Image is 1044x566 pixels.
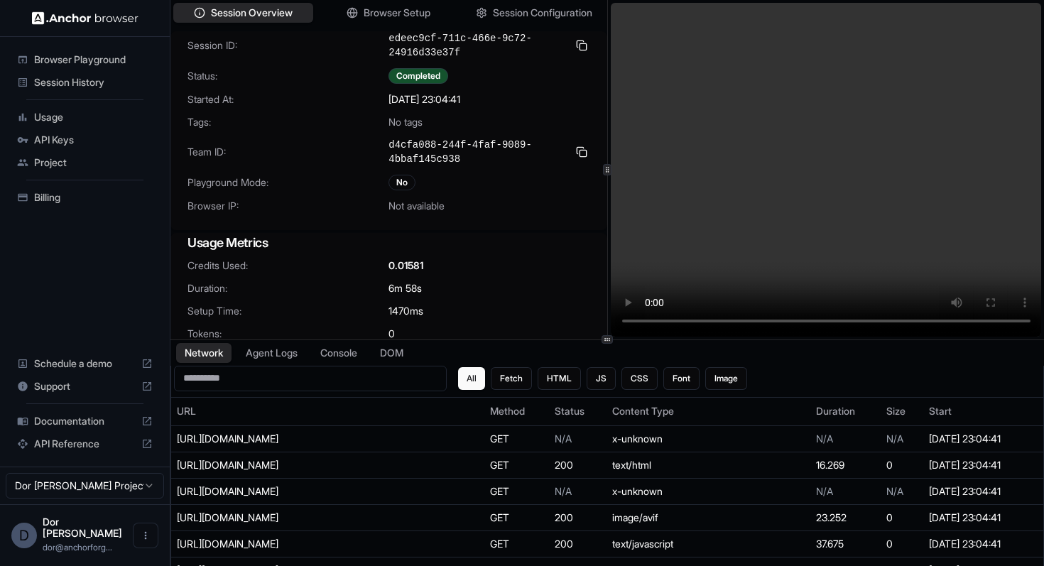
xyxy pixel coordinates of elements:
[923,504,1043,530] td: [DATE] 23:04:41
[881,504,923,530] td: 0
[11,186,158,209] div: Billing
[11,106,158,129] div: Usage
[929,404,1038,418] div: Start
[458,367,485,390] button: All
[187,69,388,83] span: Status:
[923,478,1043,504] td: [DATE] 23:04:41
[11,129,158,151] div: API Keys
[549,530,607,557] td: 200
[388,281,422,295] span: 6m 58s
[312,343,366,363] button: Console
[11,410,158,432] div: Documentation
[612,404,804,418] div: Content Type
[388,138,567,166] span: d4cfa088-244f-4faf-9089-4bbaf145c938
[484,530,549,557] td: GET
[34,357,136,371] span: Schedule a demo
[881,452,923,478] td: 0
[11,352,158,375] div: Schedule a demo
[663,367,700,390] button: Font
[484,452,549,478] td: GET
[371,343,412,363] button: DOM
[133,523,158,548] button: Open menu
[388,258,423,273] span: 0.01581
[187,145,388,159] span: Team ID:
[177,537,390,551] div: https://framerusercontent.com/sites/3pTxL1IYHMt0MGTw43Q7vl/react.DvGZLbIF.mjs
[607,452,810,478] td: text/html
[177,404,479,418] div: URL
[555,404,601,418] div: Status
[607,530,810,557] td: text/javascript
[237,343,306,363] button: Agent Logs
[34,133,153,147] span: API Keys
[388,327,395,341] span: 0
[187,92,388,107] span: Started At:
[177,511,390,525] div: https://framerusercontent.com/images/IjgFrm3XPpKlyO8NlB2QkKBEno.png?width=200&height=200
[177,432,390,446] div: https://events.framer.com/script?v=2
[187,258,388,273] span: Credits Used:
[187,327,388,341] span: Tokens:
[491,367,532,390] button: Fetch
[187,115,388,129] span: Tags:
[816,432,833,445] span: N/A
[364,6,430,20] span: Browser Setup
[187,175,388,190] span: Playground Mode:
[176,343,232,363] button: Network
[816,404,875,418] div: Duration
[621,367,658,390] button: CSS
[484,504,549,530] td: GET
[484,425,549,452] td: GET
[493,6,592,20] span: Session Configuration
[211,6,293,20] span: Session Overview
[177,458,390,472] div: https://webbotauth.io/test
[43,516,122,539] span: Dor Dankner
[187,304,388,318] span: Setup Time:
[607,478,810,504] td: x-unknown
[490,404,543,418] div: Method
[810,504,881,530] td: 23.252
[43,542,112,553] span: dor@anchorforge.io
[587,367,616,390] button: JS
[816,485,833,497] span: N/A
[388,115,423,129] span: No tags
[555,432,572,445] span: N/A
[555,485,572,497] span: N/A
[886,404,918,418] div: Size
[549,452,607,478] td: 200
[607,504,810,530] td: image/avif
[923,452,1043,478] td: [DATE] 23:04:41
[34,53,153,67] span: Browser Playground
[11,523,37,548] div: D
[34,379,136,393] span: Support
[11,375,158,398] div: Support
[923,425,1043,452] td: [DATE] 23:04:41
[34,437,136,451] span: API Reference
[34,414,136,428] span: Documentation
[187,199,388,213] span: Browser IP:
[11,71,158,94] div: Session History
[34,75,153,89] span: Session History
[810,452,881,478] td: 16.269
[538,367,581,390] button: HTML
[388,199,445,213] span: Not available
[34,110,153,124] span: Usage
[34,190,153,205] span: Billing
[11,48,158,71] div: Browser Playground
[886,485,903,497] span: N/A
[881,530,923,557] td: 0
[187,38,388,53] span: Session ID:
[11,151,158,174] div: Project
[187,233,590,253] h3: Usage Metrics
[388,92,460,107] span: [DATE] 23:04:41
[484,478,549,504] td: GET
[886,432,903,445] span: N/A
[177,484,390,499] div: https://www.googletagmanager.com/gtm.js?id=GTM-PLKZVKSB
[32,11,138,25] img: Anchor Logo
[705,367,747,390] button: Image
[923,530,1043,557] td: [DATE] 23:04:41
[388,31,567,60] span: edeec9cf-711c-466e-9c72-24916d33e37f
[388,175,415,190] div: No
[187,281,388,295] span: Duration:
[34,156,153,170] span: Project
[388,304,423,318] span: 1470 ms
[607,425,810,452] td: x-unknown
